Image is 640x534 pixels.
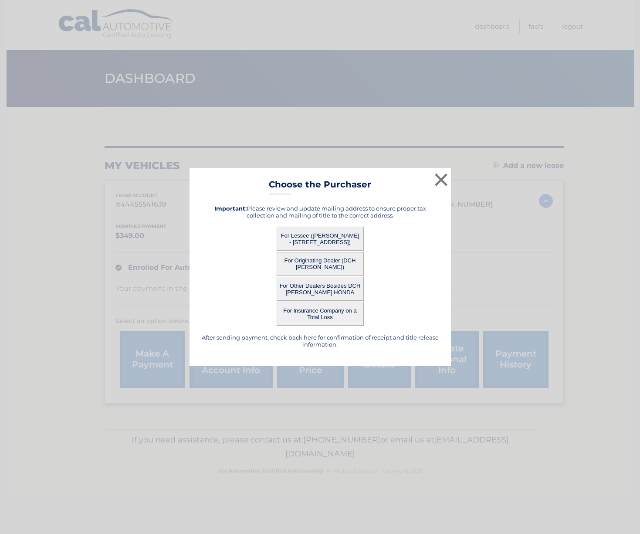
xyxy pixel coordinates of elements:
button: For Insurance Company on a Total Loss [277,302,364,326]
strong: Important: [214,205,247,212]
button: × [433,171,450,188]
h5: Please review and update mailing address to ensure proper tax collection and mailing of title to ... [200,205,440,219]
button: For Originating Dealer (DCH [PERSON_NAME]) [277,252,364,276]
h5: After sending payment, check back here for confirmation of receipt and title release information. [200,334,440,348]
h3: Choose the Purchaser [269,179,371,194]
button: For Other Dealers Besides DCH [PERSON_NAME] HONDA [277,277,364,301]
button: For Lessee ([PERSON_NAME] - [STREET_ADDRESS]) [277,227,364,251]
